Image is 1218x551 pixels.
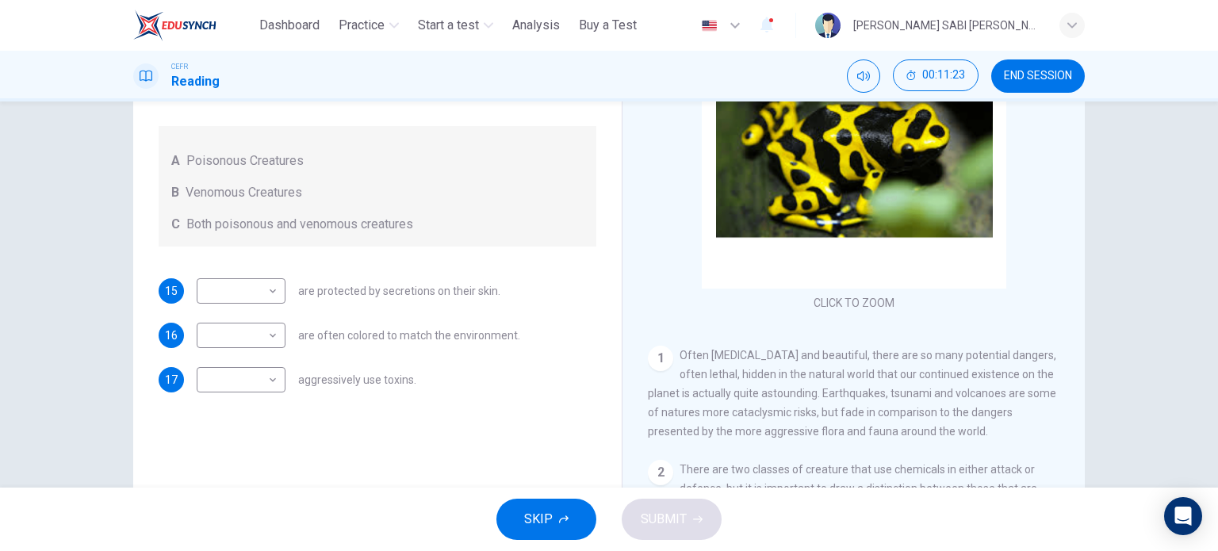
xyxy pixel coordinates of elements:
[922,69,965,82] span: 00:11:23
[171,61,188,72] span: CEFR
[171,215,180,234] span: C
[259,16,320,35] span: Dashboard
[524,508,553,530] span: SKIP
[853,16,1040,35] div: [PERSON_NAME] SABI [PERSON_NAME]
[412,11,500,40] button: Start a test
[1164,497,1202,535] div: Open Intercom Messenger
[253,11,326,40] button: Dashboard
[186,215,413,234] span: Both poisonous and venomous creatures
[133,10,216,41] img: ELTC logo
[648,346,673,371] div: 1
[171,183,179,202] span: B
[298,330,520,341] span: are often colored to match the environment.
[418,16,479,35] span: Start a test
[847,59,880,93] div: Mute
[171,72,220,91] h1: Reading
[648,349,1056,438] span: Often [MEDICAL_DATA] and beautiful, there are so many potential dangers, often lethal, hidden in ...
[506,11,566,40] button: Analysis
[133,10,253,41] a: ELTC logo
[699,20,719,32] img: en
[165,374,178,385] span: 17
[893,59,979,91] button: 00:11:23
[815,13,841,38] img: Profile picture
[579,16,637,35] span: Buy a Test
[186,151,304,170] span: Poisonous Creatures
[991,59,1085,93] button: END SESSION
[298,285,500,297] span: are protected by secretions on their skin.
[339,16,385,35] span: Practice
[165,285,178,297] span: 15
[186,183,302,202] span: Venomous Creatures
[648,460,673,485] div: 2
[298,374,416,385] span: aggressively use toxins.
[332,11,405,40] button: Practice
[1004,70,1072,82] span: END SESSION
[171,151,180,170] span: A
[893,59,979,93] div: Hide
[512,16,560,35] span: Analysis
[573,11,643,40] button: Buy a Test
[165,330,178,341] span: 16
[496,499,596,540] button: SKIP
